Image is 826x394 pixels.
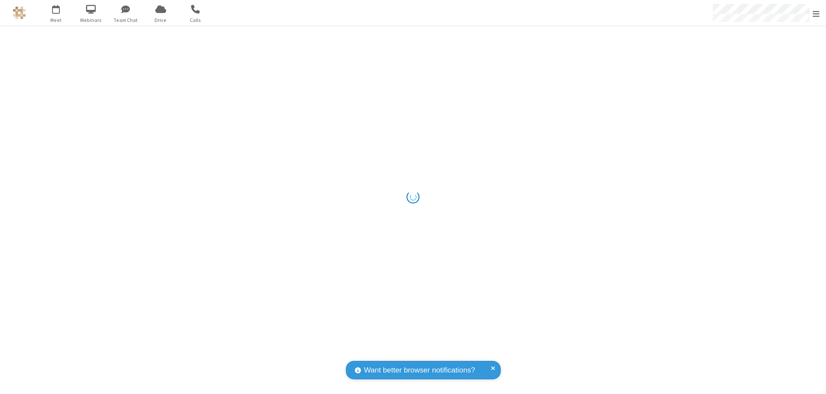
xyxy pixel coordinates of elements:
[75,16,107,24] span: Webinars
[40,16,72,24] span: Meet
[145,16,177,24] span: Drive
[364,365,475,376] span: Want better browser notifications?
[179,16,212,24] span: Calls
[13,6,26,19] img: QA Selenium DO NOT DELETE OR CHANGE
[110,16,142,24] span: Team Chat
